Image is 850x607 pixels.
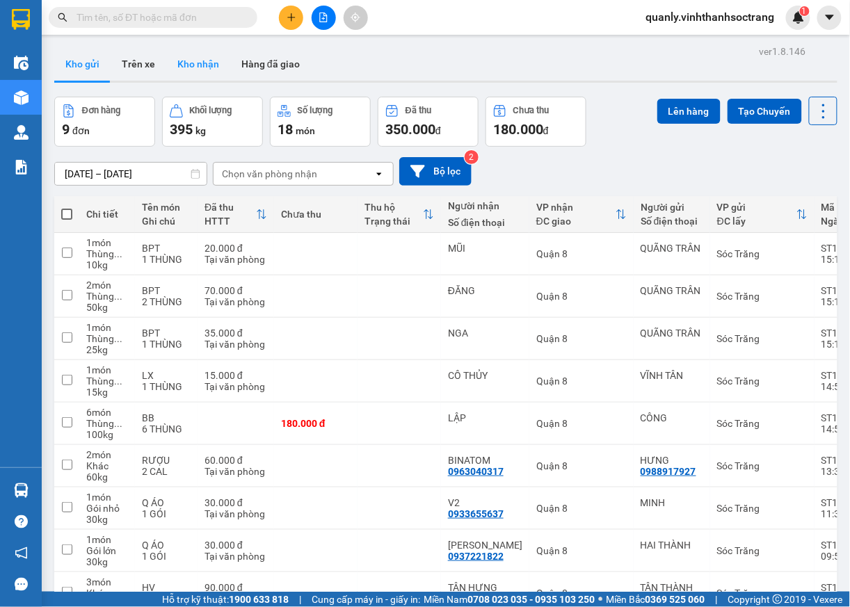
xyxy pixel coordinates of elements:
button: caret-down [817,6,842,30]
div: Quận 8 [536,418,627,429]
svg: open [374,168,385,179]
button: Đơn hàng9đơn [54,97,155,147]
div: Khác [86,588,128,599]
button: Khối lượng395kg [162,97,263,147]
button: Kho nhận [166,47,230,81]
div: Số lượng [298,106,333,115]
button: Kho gửi [54,47,111,81]
div: Thùng lớn [86,333,128,344]
div: Thu hộ [364,202,423,213]
div: 30 kg [86,514,128,525]
span: Miền Bắc [606,592,705,607]
strong: 0369 525 060 [645,594,705,605]
div: Quận 8 [536,248,627,259]
div: 1 món [86,534,128,545]
button: aim [344,6,368,30]
div: BPT [142,285,191,296]
div: 6 THÙNG [142,423,191,435]
span: file-add [319,13,328,22]
div: 180.000 đ [281,418,351,429]
div: Sóc Trăng [717,248,808,259]
div: 20.000 đ [205,243,267,254]
div: V2 [448,497,522,508]
div: 1 GÓI [142,508,191,519]
span: 350.000 [385,121,435,138]
span: 1 [802,6,807,16]
div: Đã thu [406,106,431,115]
strong: 1900 633 818 [229,594,289,605]
span: ⚪️ [598,597,602,602]
span: copyright [773,594,783,604]
div: 1 món [86,364,128,375]
div: HTTT [205,216,256,227]
sup: 2 [465,150,479,164]
div: Đơn hàng [82,106,120,115]
span: 180.000 [493,121,543,138]
div: 1 món [86,322,128,333]
div: ĐĂNG [448,285,522,296]
div: BINATOM [448,455,522,466]
div: LẬP [448,412,522,423]
div: 2 THÙNG [142,296,191,307]
div: NGA [448,327,522,339]
button: Đã thu350.000đ [378,97,479,147]
div: Số điện thoại [641,216,703,227]
div: Chọn văn phòng nhận [222,167,317,181]
button: file-add [312,6,336,30]
span: search [58,13,67,22]
div: Tại văn phòng [205,508,267,519]
button: Số lượng18món [270,97,371,147]
div: Tại văn phòng [205,381,267,392]
div: Q ÁO [142,497,191,508]
div: 70.000 đ [205,285,267,296]
img: warehouse-icon [14,483,29,498]
div: HV [142,582,191,593]
span: Miền Nam [424,592,595,607]
div: 0988917927 [641,466,696,477]
span: Hỗ trợ kỹ thuật: [162,592,289,607]
div: Khác [86,460,128,471]
div: Q ÁO [142,540,191,551]
div: Sóc Trăng [717,545,808,556]
span: 18 [278,121,293,138]
div: 30.000 đ [205,497,267,508]
div: Thùng nhỏ [86,375,128,387]
div: Ghi chú [142,216,191,227]
div: 1 món [86,492,128,503]
div: 15 kg [86,387,128,398]
div: 100 kg [86,429,128,440]
button: Hàng đã giao [230,47,311,81]
span: message [15,578,28,591]
div: CÔNG [641,412,703,423]
div: Quận 8 [536,291,627,302]
div: 25 kg [86,344,128,355]
div: TÂN HƯNG [448,582,522,593]
div: BB [142,412,191,423]
div: 60 kg [86,471,128,483]
div: 2 CAL [142,466,191,477]
div: Quận 8 [536,588,627,599]
div: Quận 8 [536,545,627,556]
div: Tại văn phòng [205,466,267,477]
div: QUÃNG TRÂN [641,285,703,296]
div: Sóc Trăng [717,460,808,471]
div: 6 món [86,407,128,418]
span: | [299,592,301,607]
div: Sóc Trăng [717,375,808,387]
img: warehouse-icon [14,56,29,70]
div: 15.000 đ [205,370,267,381]
img: logo-vxr [12,9,30,30]
div: 1 THÙNG [142,381,191,392]
div: NGỌC PHÁT [448,540,522,551]
div: 0933655637 [448,508,504,519]
div: VP nhận [536,202,616,213]
span: ... [114,291,122,302]
span: Cung cấp máy in - giấy in: [312,592,420,607]
div: HAI THÀNH [641,540,703,551]
div: VP gửi [717,202,796,213]
img: warehouse-icon [14,90,29,105]
div: 90.000 đ [205,582,267,593]
div: Trạng thái [364,216,423,227]
img: icon-new-feature [792,11,805,24]
div: Đã thu [205,202,256,213]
